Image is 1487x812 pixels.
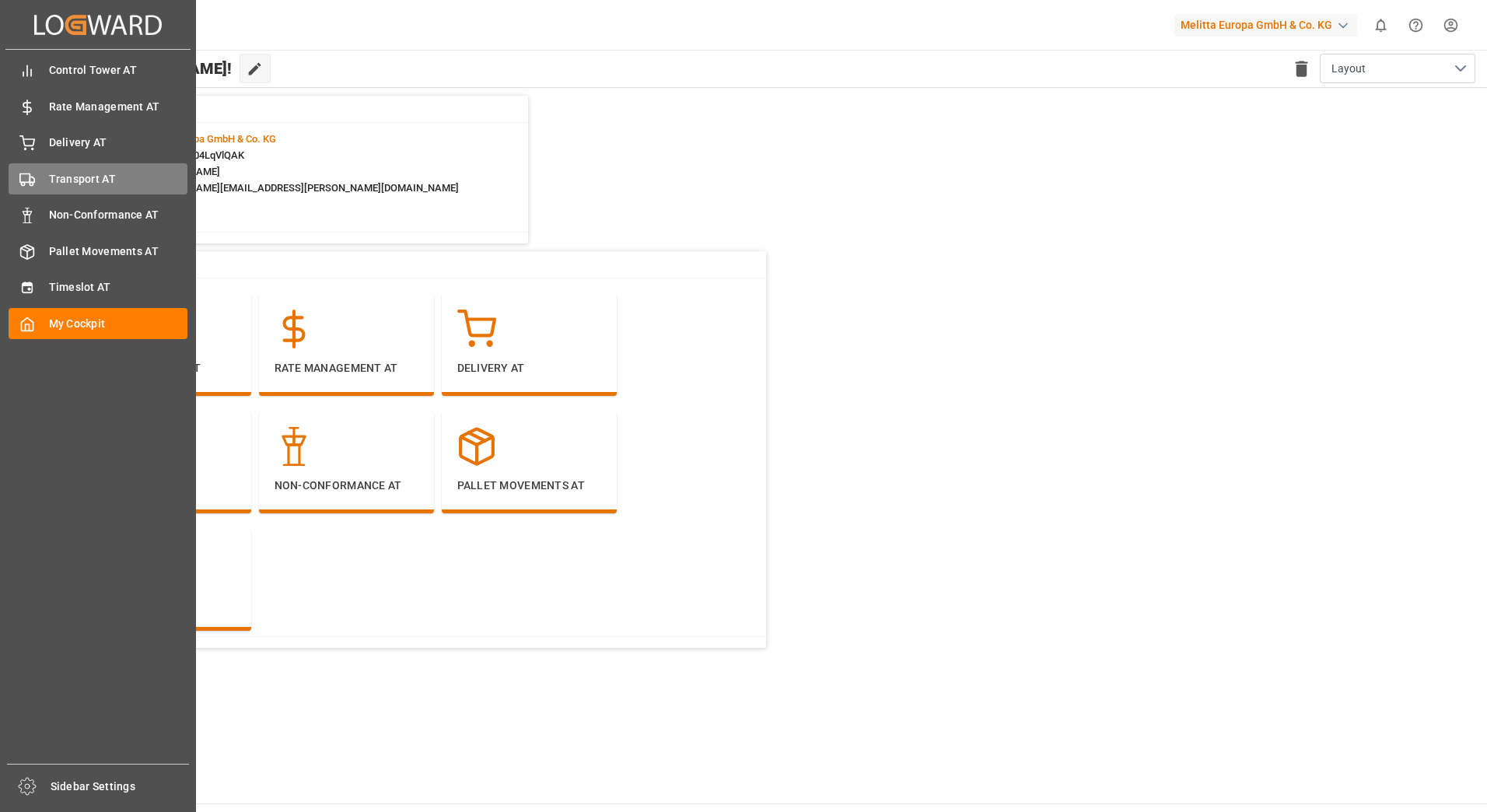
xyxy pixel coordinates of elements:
a: Non-Conformance AT [9,200,187,230]
button: Help Center [1398,8,1433,43]
span: Transport AT [49,171,188,187]
p: Rate Management AT [275,360,418,376]
a: Control Tower AT [9,55,187,86]
span: Timeslot AT [49,279,188,296]
p: Delivery AT [457,360,601,376]
button: open menu [1320,54,1475,83]
button: Melitta Europa GmbH & Co. KG [1174,10,1363,40]
span: Control Tower AT [49,62,188,79]
span: : [138,133,276,145]
span: Layout [1331,61,1366,77]
span: : [PERSON_NAME][EMAIL_ADDRESS][PERSON_NAME][DOMAIN_NAME] [138,182,459,194]
a: My Cockpit [9,308,187,338]
a: Delivery AT [9,128,187,158]
span: Hello [PERSON_NAME]! [65,54,232,83]
span: My Cockpit [49,316,188,332]
span: Pallet Movements AT [49,243,188,260]
span: Melitta Europa GmbH & Co. KG [141,133,276,145]
span: Sidebar Settings [51,779,190,795]
a: Timeslot AT [9,272,187,303]
a: Rate Management AT [9,91,187,121]
a: Transport AT [9,163,187,194]
button: show 0 new notifications [1363,8,1398,43]
p: Pallet Movements AT [457,478,601,494]
span: Rate Management AT [49,99,188,115]
span: Delivery AT [49,135,188,151]
span: Non-Conformance AT [49,207,188,223]
a: Pallet Movements AT [9,236,187,266]
div: Melitta Europa GmbH & Co. KG [1174,14,1357,37]
p: Non-Conformance AT [275,478,418,494]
